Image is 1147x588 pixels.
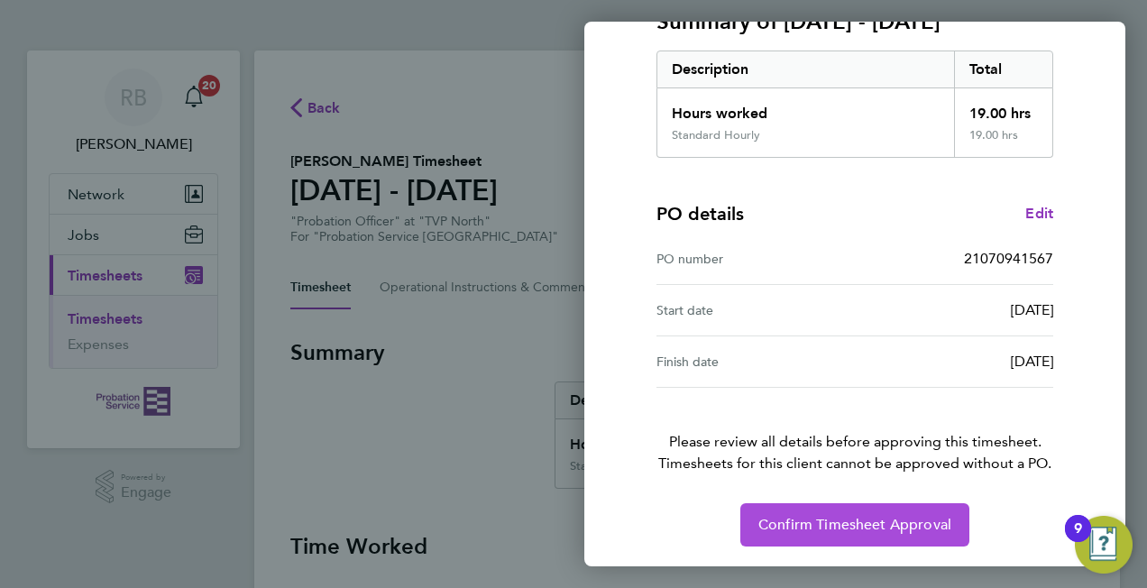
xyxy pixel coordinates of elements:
div: Standard Hourly [672,128,760,142]
button: Confirm Timesheet Approval [740,503,969,547]
span: Timesheets for this client cannot be approved without a PO. [635,453,1075,474]
button: Open Resource Center, 9 new notifications [1075,516,1133,574]
div: [DATE] [855,299,1053,321]
div: 9 [1074,528,1082,552]
div: Total [954,51,1053,87]
div: Description [657,51,954,87]
div: 19.00 hrs [954,128,1053,157]
div: Start date [656,299,855,321]
div: Summary of 18 - 24 Aug 2025 [656,51,1053,158]
h4: PO details [656,201,744,226]
div: PO number [656,248,855,270]
p: Please review all details before approving this timesheet. [635,388,1075,474]
span: Edit [1025,205,1053,222]
span: 21070941567 [964,250,1053,267]
div: [DATE] [855,351,1053,372]
h3: Summary of [DATE] - [DATE] [656,7,1053,36]
div: 19.00 hrs [954,88,1053,128]
div: Hours worked [657,88,954,128]
a: Edit [1025,203,1053,225]
span: Confirm Timesheet Approval [758,516,951,534]
div: Finish date [656,351,855,372]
